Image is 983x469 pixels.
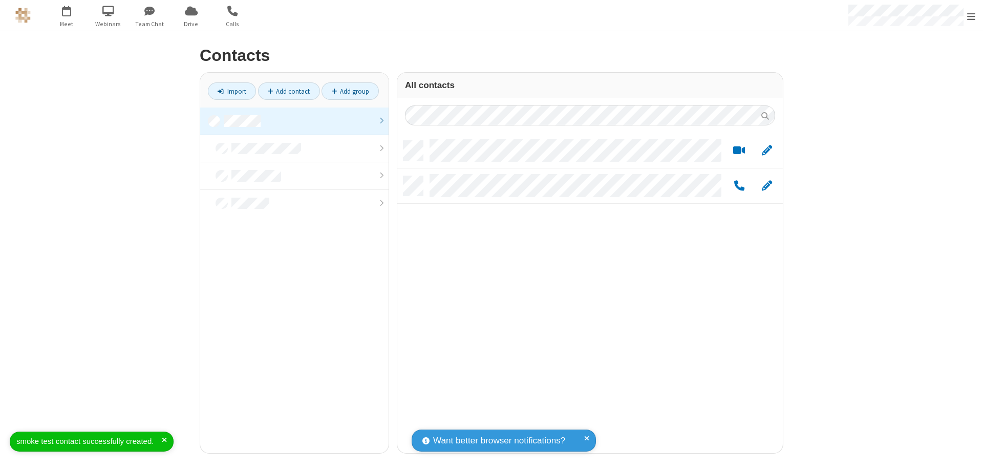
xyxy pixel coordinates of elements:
h3: All contacts [405,80,775,90]
h2: Contacts [200,47,783,65]
button: Start a video meeting [729,144,749,157]
a: Add group [322,82,379,100]
span: Drive [172,19,210,29]
img: QA Selenium DO NOT DELETE OR CHANGE [15,8,31,23]
span: Want better browser notifications? [433,434,565,447]
button: Edit [757,180,777,193]
span: Meet [48,19,86,29]
span: Team Chat [131,19,169,29]
span: Calls [213,19,252,29]
button: Call by phone [729,180,749,193]
div: grid [397,133,783,453]
a: Import [208,82,256,100]
div: smoke test contact successfully created. [16,436,162,447]
a: Add contact [258,82,320,100]
span: Webinars [89,19,127,29]
iframe: Chat [957,442,975,462]
button: Edit [757,144,777,157]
